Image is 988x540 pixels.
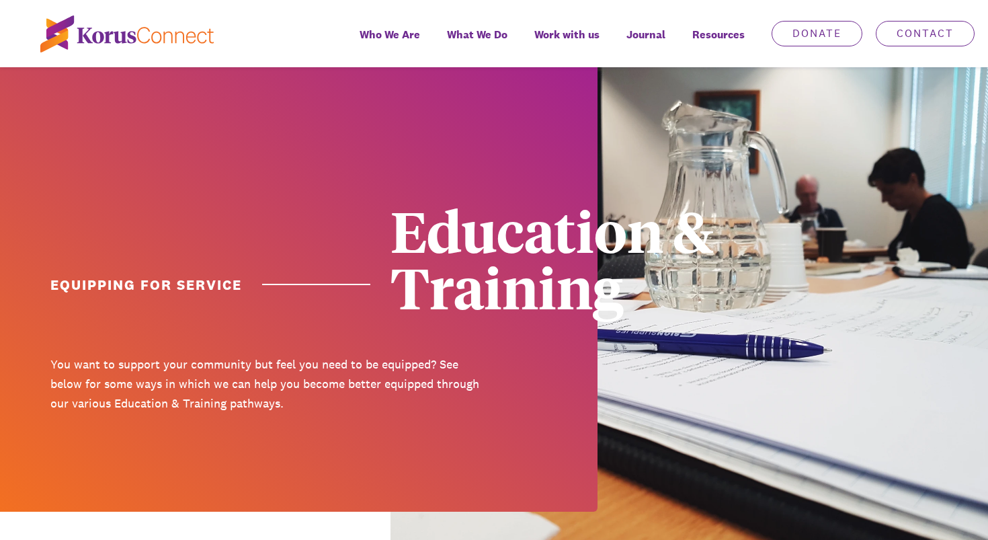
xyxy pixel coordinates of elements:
[521,19,613,67] a: Work with us
[40,15,214,52] img: korus-connect%2Fc5177985-88d5-491d-9cd7-4a1febad1357_logo.svg
[679,19,758,67] div: Resources
[346,19,434,67] a: Who We Are
[447,25,507,44] span: What We Do
[626,25,665,44] span: Journal
[434,19,521,67] a: What We Do
[534,25,600,44] span: Work with us
[876,21,975,46] a: Contact
[360,25,420,44] span: Who We Are
[50,275,370,295] h1: Equipping for Service
[390,202,824,315] div: Education & Training
[613,19,679,67] a: Journal
[50,355,484,413] p: You want to support your community but feel you need to be equipped? See below for some ways in w...
[772,21,862,46] a: Donate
